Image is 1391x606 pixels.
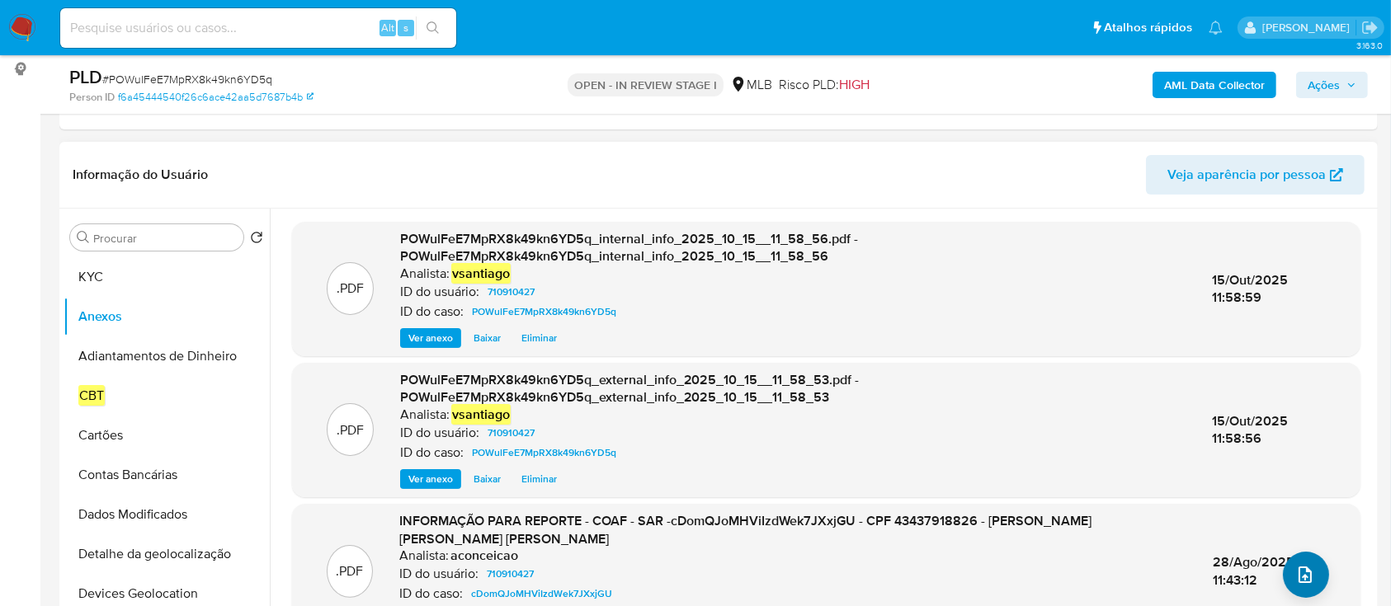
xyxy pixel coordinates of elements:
[64,495,270,534] button: Dados Modificados
[64,416,270,455] button: Cartões
[1296,72,1368,98] button: Ações
[451,263,511,284] em: vsantiago
[400,229,858,266] span: POWulFeE7MpRX8k49kn6YD5q_internal_info_2025_10_15__11_58_56.pdf - POWulFeE7MpRX8k49kn6YD5q_intern...
[69,63,102,90] b: PLD
[118,90,314,105] a: f6a45444540f26c6ace42aa5d7687b4b
[73,167,208,183] h1: Informação do Usuário
[1167,155,1326,195] span: Veja aparência por pessoa
[465,302,623,322] a: POWulFeE7MpRX8k49kn6YD5q
[513,328,565,348] button: Eliminar
[474,471,501,487] span: Baixar
[336,562,363,580] p: .PDF
[481,282,541,302] a: 710910427
[450,547,518,564] h6: aconceicao
[488,423,535,443] span: 710910427
[64,336,270,376] button: Adiantamentos de Dinheiro
[1213,552,1294,590] span: 28/Ago/2025 11:43:12
[480,564,540,584] a: 710910427
[400,425,479,441] p: ID do usuário:
[1212,270,1288,308] span: 15/Out/2025 11:58:59
[1146,155,1365,195] button: Veja aparência por pessoa
[839,75,870,94] span: HIGH
[730,76,772,94] div: MLB
[64,257,270,297] button: KYC
[337,280,364,298] p: .PDF
[408,330,453,346] span: Ver anexo
[779,76,870,94] span: Risco PLD:
[568,73,724,96] p: OPEN - IN REVIEW STAGE I
[399,547,449,564] p: Analista:
[64,534,270,574] button: Detalhe da geolocalização
[1104,19,1192,36] span: Atalhos rápidos
[408,471,453,487] span: Ver anexo
[69,90,115,105] b: Person ID
[1361,19,1379,36] a: Sair
[1213,411,1289,449] span: 15/Out/2025 11:58:56
[399,585,463,602] p: ID do caso:
[465,443,623,463] a: POWulFeE7MpRX8k49kn6YD5q
[465,328,509,348] button: Baixar
[93,231,237,246] input: Procurar
[471,584,612,604] span: cDomQJoMHViIzdWek7JXxjGU
[102,71,272,87] span: # POWulFeE7MpRX8k49kn6YD5q
[451,404,511,425] em: vsantiago
[481,423,541,443] a: 710910427
[400,265,450,282] p: Analista:
[1153,72,1276,98] button: AML Data Collector
[513,469,565,489] button: Eliminar
[521,330,557,346] span: Eliminar
[381,20,394,35] span: Alt
[400,303,464,320] p: ID do caso:
[64,376,270,416] button: CBT
[465,469,509,489] button: Baixar
[472,443,616,463] span: POWulFeE7MpRX8k49kn6YD5q
[416,16,450,40] button: search-icon
[1356,39,1383,52] span: 3.163.0
[400,406,450,423] p: Analista:
[400,469,461,489] button: Ver anexo
[250,231,263,249] button: Retornar ao pedido padrão
[521,471,557,487] span: Eliminar
[60,17,456,39] input: Pesquise usuários ou casos...
[1262,20,1356,35] p: vinicius.santiago@mercadolivre.com
[472,302,616,322] span: POWulFeE7MpRX8k49kn6YD5q
[403,20,408,35] span: s
[400,444,464,461] p: ID do caso:
[400,370,860,407] span: POWulFeE7MpRX8k49kn6YD5q_external_info_2025_10_15__11_58_53.pdf - POWulFeE7MpRX8k49kn6YD5q_extern...
[474,330,501,346] span: Baixar
[399,511,1092,548] span: INFORMAÇÃO PARA REPORTE - COAF - SAR -cDomQJoMHViIzdWek7JXxjGU - CPF 43437918826 - [PERSON_NAME] ...
[1283,552,1329,598] button: upload-file
[400,284,479,300] p: ID do usuário:
[1209,21,1223,35] a: Notificações
[400,328,461,348] button: Ver anexo
[487,564,534,584] span: 710910427
[64,455,270,495] button: Contas Bancárias
[1164,72,1265,98] b: AML Data Collector
[64,297,270,336] button: Anexos
[399,566,479,582] p: ID do usuário:
[77,231,90,244] button: Procurar
[337,421,364,439] p: .PDF
[488,282,535,302] span: 710910427
[1308,72,1340,98] span: Ações
[464,584,619,604] a: cDomQJoMHViIzdWek7JXxjGU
